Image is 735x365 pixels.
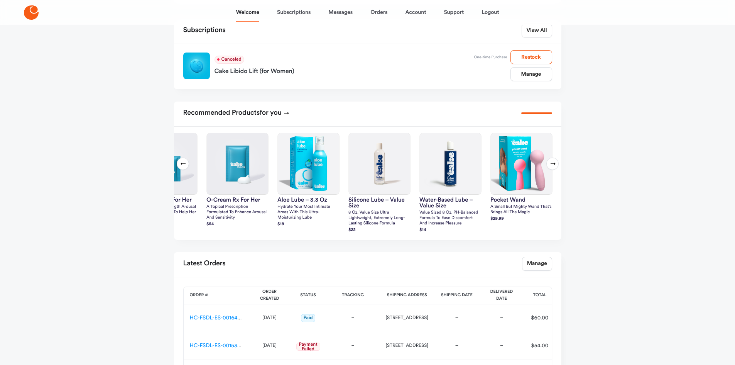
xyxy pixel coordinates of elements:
th: Total [524,287,556,304]
h3: Aloe Lube – 3.3 oz [277,197,339,203]
a: HC-FSDL-ES-00164683 [190,315,247,321]
p: 8 oz. Value size ultra lightweight, extremely long-lasting silicone formula [348,210,410,226]
img: Libido Lift Rx [183,53,210,79]
a: HC-FSDL-ES-00153482 [190,343,246,348]
h3: Libido Lift Rx For Her [135,197,197,203]
div: [STREET_ADDRESS] [386,314,428,322]
span: for you [260,109,282,116]
th: Delivered Date [479,287,524,304]
a: View All [522,24,552,37]
a: Aloe Lube – 3.3 ozAloe Lube – 3.3 ozHydrate your most intimate areas with this ultra-moisturizing... [277,133,339,228]
h2: Latest Orders [183,257,226,271]
div: $60.00 [527,314,553,322]
img: Aloe Lube – 3.3 oz [278,133,339,194]
a: Libido Lift Rx For HerLibido Lift Rx For HerA prescription-strength arousal enhancer designed to ... [135,133,197,228]
h3: O-Cream Rx for Her [206,197,268,203]
a: pocket wandpocket wandA small but mighty wand that’s brings all the magic$29.99 [490,133,552,222]
h3: silicone lube – value size [348,197,410,209]
strong: $ 54 [206,222,214,226]
a: O-Cream Rx for HerO-Cream Rx for HerA topical prescription formulated to enhance arousal and sens... [206,133,268,228]
a: Cake Libido Lift (for Women) [215,64,474,76]
a: Subscriptions [277,3,311,22]
th: Tracking [326,287,380,304]
div: – [485,314,518,322]
a: Support [444,3,464,22]
button: Restock [510,50,552,64]
p: Value sized 8 oz. pH-balanced formula to ease discomfort and increase pleasure [419,210,481,226]
div: – [333,314,373,322]
div: – [333,342,373,350]
th: Shipping Date [434,287,479,304]
a: Manage [522,257,552,271]
h3: Water-Based Lube – Value Size [419,197,481,209]
span: Payment Failed [296,343,320,351]
strong: $ 29.99 [490,217,504,221]
span: Canceled [215,56,244,64]
img: O-Cream Rx for Her [207,133,268,194]
th: Shipping Address [380,287,434,304]
a: Logout [482,3,499,22]
div: – [485,342,518,350]
strong: $ 14 [419,228,426,232]
strong: $ 18 [277,222,284,226]
a: Account [405,3,426,22]
a: silicone lube – value sizesilicone lube – value size8 oz. Value size ultra lightweight, extremely... [348,133,410,234]
a: Welcome [236,3,259,22]
img: Water-Based Lube – Value Size [420,133,481,194]
a: Messages [328,3,353,22]
div: One-time Purchase [474,53,507,61]
div: – [441,314,473,322]
img: Libido Lift Rx For Her [136,133,197,194]
p: A prescription-strength arousal enhancer designed to help her connect [135,204,197,221]
div: $54.00 [527,342,553,350]
a: Orders [370,3,387,22]
h2: Recommended Products [183,106,289,120]
a: Manage [510,67,552,81]
p: Hydrate your most intimate areas with this ultra-moisturizing lube [277,204,339,221]
div: [DATE] [255,342,284,350]
div: – [441,342,473,350]
th: Order # [184,287,249,304]
span: Paid [301,314,316,322]
img: silicone lube – value size [349,133,410,194]
strong: $ 22 [348,228,356,232]
div: [STREET_ADDRESS] [386,342,428,350]
a: Water-Based Lube – Value SizeWater-Based Lube – Value SizeValue sized 8 oz. pH-balanced formula t... [419,133,481,234]
img: pocket wand [491,133,552,194]
th: Status [290,287,326,304]
p: A topical prescription formulated to enhance arousal and sensitivity [206,204,268,221]
h3: pocket wand [490,197,552,203]
p: A small but mighty wand that’s brings all the magic [490,204,552,215]
th: Order Created [249,287,290,304]
div: [DATE] [255,314,284,322]
h2: Subscriptions [183,24,226,37]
